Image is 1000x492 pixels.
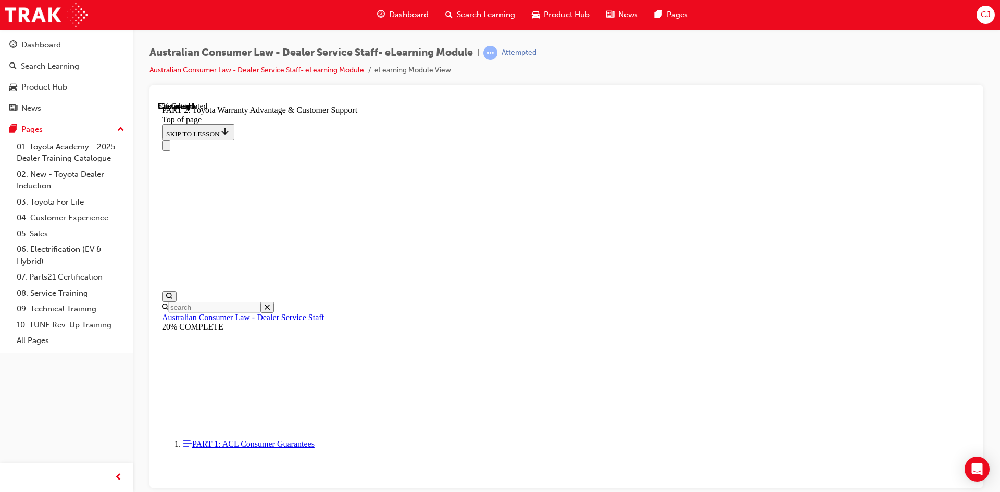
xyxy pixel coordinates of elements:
[5,3,88,27] img: Trak
[115,471,122,484] span: prev-icon
[655,8,662,21] span: pages-icon
[21,103,41,115] div: News
[4,35,129,55] a: Dashboard
[4,78,129,97] a: Product Hub
[12,269,129,285] a: 07. Parts21 Certification
[667,9,688,21] span: Pages
[389,9,429,21] span: Dashboard
[377,8,385,21] span: guage-icon
[9,125,17,134] span: pages-icon
[12,167,129,194] a: 02. New - Toyota Dealer Induction
[9,62,17,71] span: search-icon
[4,120,129,139] button: Pages
[149,66,364,74] a: Australian Consumer Law - Dealer Service Staff- eLearning Module
[4,221,813,230] div: 20% COMPLETE
[117,123,124,136] span: up-icon
[483,46,497,60] span: learningRecordVerb_ATTEMPT-icon
[149,47,473,59] span: Australian Consumer Law - Dealer Service Staff- eLearning Module
[977,6,995,24] button: CJ
[21,81,67,93] div: Product Hub
[12,226,129,242] a: 05. Sales
[8,29,72,36] span: SKIP TO LESSON
[9,83,17,92] span: car-icon
[606,8,614,21] span: news-icon
[4,14,813,23] div: Top of page
[12,210,129,226] a: 04. Customer Experience
[532,8,540,21] span: car-icon
[646,4,696,26] a: pages-iconPages
[523,4,598,26] a: car-iconProduct Hub
[965,457,990,482] div: Open Intercom Messenger
[9,104,17,113] span: news-icon
[12,333,129,349] a: All Pages
[598,4,646,26] a: news-iconNews
[103,200,116,211] button: Close search menu
[21,123,43,135] div: Pages
[10,200,103,211] input: Search
[477,47,479,59] span: |
[445,8,453,21] span: search-icon
[544,9,590,21] span: Product Hub
[4,23,77,39] button: SKIP TO LESSON
[4,190,19,200] button: Open search menu
[12,139,129,167] a: 01. Toyota Academy - 2025 Dealer Training Catalogue
[4,4,813,14] div: PART 2: Toyota Warranty Advantage & Customer Support
[618,9,638,21] span: News
[502,48,536,58] div: Attempted
[374,65,451,77] li: eLearning Module View
[981,9,991,21] span: CJ
[4,33,129,120] button: DashboardSearch LearningProduct HubNews
[437,4,523,26] a: search-iconSearch Learning
[4,211,167,220] a: Australian Consumer Law - Dealer Service Staff
[21,60,79,72] div: Search Learning
[12,194,129,210] a: 03. Toyota For Life
[9,41,17,50] span: guage-icon
[12,285,129,301] a: 08. Service Training
[12,242,129,269] a: 06. Electrification (EV & Hybrid)
[4,99,129,118] a: News
[12,301,129,317] a: 09. Technical Training
[369,4,437,26] a: guage-iconDashboard
[4,57,129,76] a: Search Learning
[21,39,61,51] div: Dashboard
[12,317,129,333] a: 10. TUNE Rev-Up Training
[4,39,12,49] button: Close navigation menu
[457,9,515,21] span: Search Learning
